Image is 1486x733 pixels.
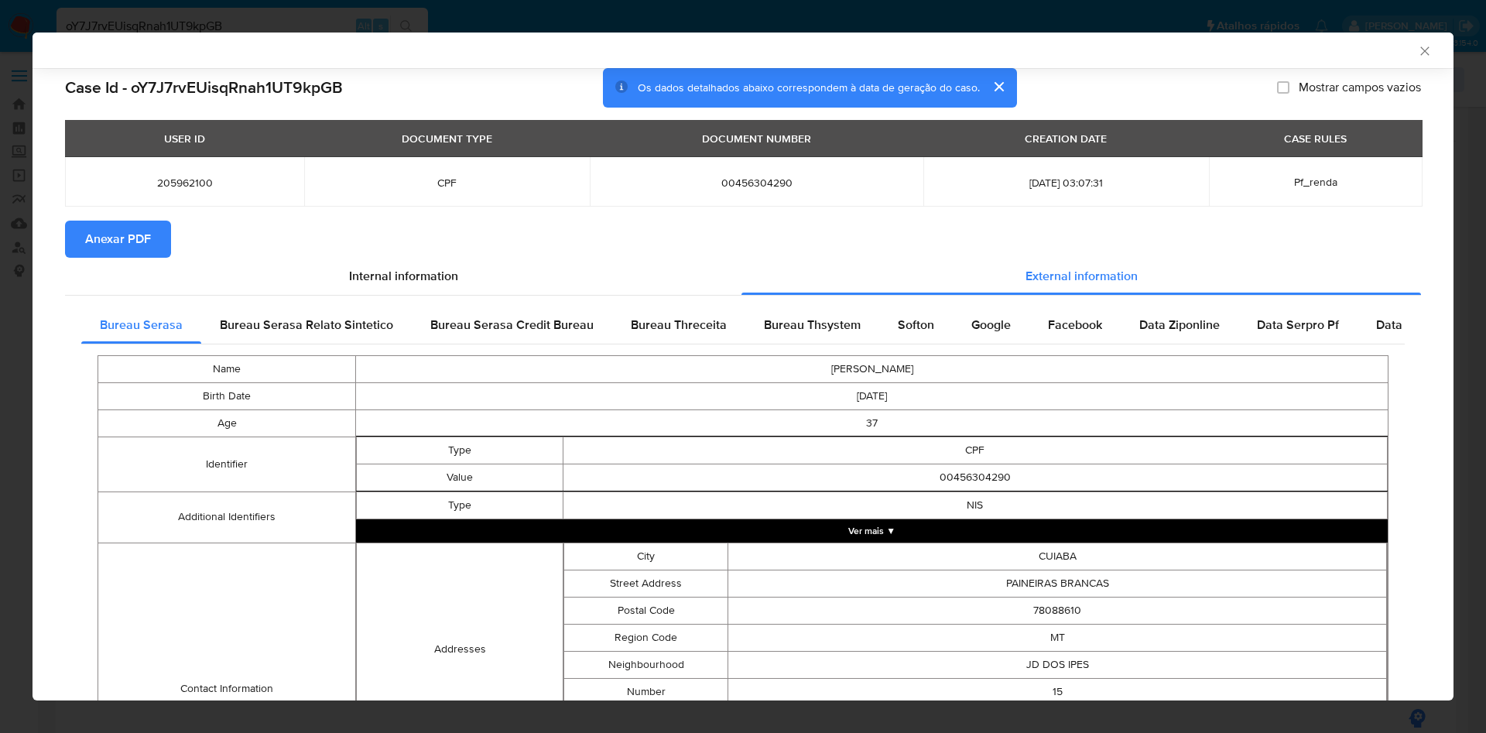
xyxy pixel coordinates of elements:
span: Softon [898,316,934,334]
span: [DATE] 03:07:31 [942,176,1190,190]
button: Anexar PDF [65,221,171,258]
div: DOCUMENT TYPE [392,125,502,152]
div: DOCUMENT NUMBER [693,125,820,152]
div: Detailed info [65,258,1421,295]
span: External information [1025,267,1138,285]
h2: Case Id - oY7J7rvEUisqRnah1UT9kpGB [65,77,343,98]
span: Bureau Serasa [100,316,183,334]
span: 205962100 [84,176,286,190]
button: Fechar a janela [1417,43,1431,57]
div: Detailed external info [81,307,1405,344]
span: Bureau Thsystem [764,316,861,334]
span: Pf_renda [1294,174,1337,190]
td: Age [98,409,356,437]
td: 15 [728,678,1387,705]
div: closure-recommendation-modal [33,33,1453,700]
input: Mostrar campos vazios [1277,81,1289,94]
td: City [563,543,728,570]
td: Value [357,464,563,491]
span: Data Serpro Pf [1257,316,1339,334]
button: cerrar [980,68,1017,105]
div: CASE RULES [1275,125,1356,152]
span: Bureau Threceita [631,316,727,334]
button: Expand array [356,519,1388,543]
span: CPF [323,176,571,190]
td: Neighbourhood [563,651,728,678]
td: 00456304290 [563,464,1387,491]
td: Type [357,492,563,519]
td: Number [563,678,728,705]
span: 00456304290 [608,176,905,190]
span: Facebook [1048,316,1102,334]
span: Mostrar campos vazios [1299,80,1421,95]
span: Bureau Serasa Credit Bureau [430,316,594,334]
td: Postal Code [563,597,728,624]
td: 78088610 [728,597,1387,624]
span: Data Ziponline [1139,316,1220,334]
td: Birth Date [98,382,356,409]
td: NIS [563,492,1387,519]
td: Type [357,437,563,464]
span: Data Serpro Pj [1376,316,1457,334]
td: [DATE] [356,382,1388,409]
td: CPF [563,437,1387,464]
td: PAINEIRAS BRANCAS [728,570,1387,597]
td: JD DOS IPES [728,651,1387,678]
td: Street Address [563,570,728,597]
span: Os dados detalhados abaixo correspondem à data de geração do caso. [638,80,980,95]
div: CREATION DATE [1015,125,1116,152]
span: Google [971,316,1011,334]
td: Name [98,355,356,382]
td: CUIABA [728,543,1387,570]
td: [PERSON_NAME] [356,355,1388,382]
span: Internal information [349,267,458,285]
td: Region Code [563,624,728,651]
span: Anexar PDF [85,222,151,256]
span: Bureau Serasa Relato Sintetico [220,316,393,334]
td: Identifier [98,437,356,492]
td: MT [728,624,1387,651]
td: Additional Identifiers [98,492,356,543]
td: 37 [356,409,1388,437]
div: USER ID [155,125,214,152]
